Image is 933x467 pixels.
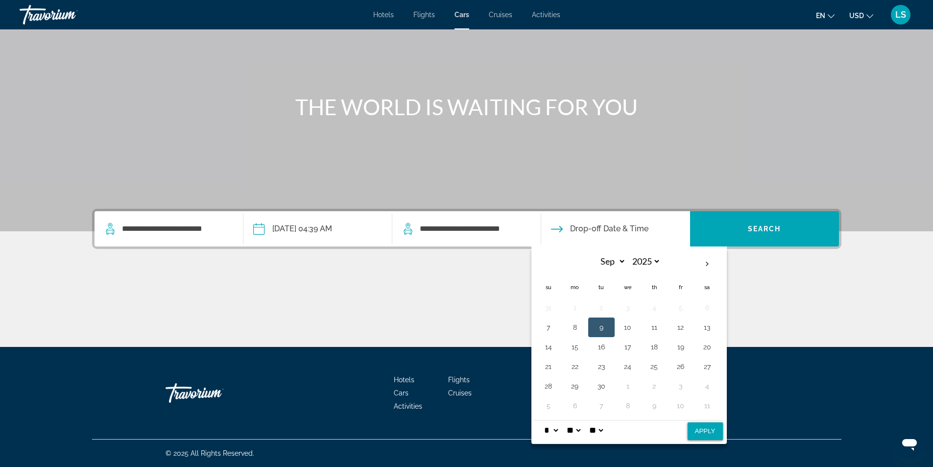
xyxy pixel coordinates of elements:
[253,211,332,246] button: Pickup date: Sep 07, 2025 04:39 AM
[816,8,835,23] button: Change language
[567,399,583,413] button: Day 6
[542,420,560,440] select: Select hour
[748,225,781,233] span: Search
[694,253,720,275] button: Next month
[690,211,839,246] button: Search
[95,211,839,246] div: Search widget
[455,11,469,19] a: Cars
[567,360,583,373] button: Day 22
[895,10,906,20] span: LS
[646,379,662,393] button: Day 2
[166,449,254,457] span: © 2025 All Rights Reserved.
[646,340,662,354] button: Day 18
[448,376,470,384] a: Flights
[166,378,263,408] a: Travorium
[673,340,689,354] button: Day 19
[567,379,583,393] button: Day 29
[283,94,650,120] h1: THE WORLD IS WAITING FOR YOU
[541,301,556,315] button: Day 31
[620,320,636,334] button: Day 10
[394,376,414,384] a: Hotels
[594,360,609,373] button: Day 23
[594,253,626,270] select: Select month
[849,12,864,20] span: USD
[816,12,825,20] span: en
[673,399,689,413] button: Day 10
[646,399,662,413] button: Day 9
[699,340,715,354] button: Day 20
[567,320,583,334] button: Day 8
[594,399,609,413] button: Day 7
[620,301,636,315] button: Day 3
[699,320,715,334] button: Day 13
[629,253,661,270] select: Select year
[620,379,636,393] button: Day 1
[646,320,662,334] button: Day 11
[699,301,715,315] button: Day 6
[565,420,582,440] select: Select minute
[413,11,435,19] a: Flights
[594,340,609,354] button: Day 16
[541,340,556,354] button: Day 14
[673,320,689,334] button: Day 12
[673,360,689,373] button: Day 26
[699,360,715,373] button: Day 27
[620,340,636,354] button: Day 17
[594,320,609,334] button: Day 9
[699,379,715,393] button: Day 4
[541,360,556,373] button: Day 21
[620,360,636,373] button: Day 24
[587,420,605,440] select: Select AM/PM
[646,301,662,315] button: Day 4
[373,11,394,19] a: Hotels
[532,11,560,19] a: Activities
[699,399,715,413] button: Day 11
[394,402,422,410] a: Activities
[551,211,648,246] button: Drop-off date
[541,399,556,413] button: Day 5
[594,301,609,315] button: Day 2
[688,422,723,440] button: Apply
[594,379,609,393] button: Day 30
[894,428,925,459] iframe: Button to launch messaging window
[489,11,512,19] a: Cruises
[20,2,118,27] a: Travorium
[673,301,689,315] button: Day 5
[673,379,689,393] button: Day 3
[849,8,873,23] button: Change currency
[620,399,636,413] button: Day 8
[541,320,556,334] button: Day 7
[448,389,472,397] a: Cruises
[567,301,583,315] button: Day 1
[567,340,583,354] button: Day 15
[888,4,913,25] button: User Menu
[394,389,408,397] a: Cars
[646,360,662,373] button: Day 25
[541,379,556,393] button: Day 28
